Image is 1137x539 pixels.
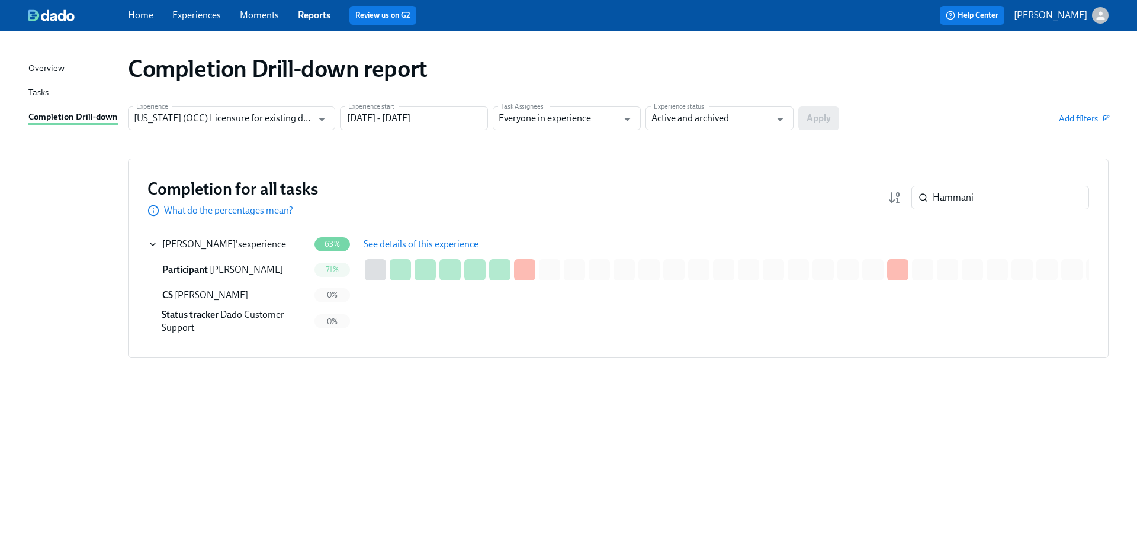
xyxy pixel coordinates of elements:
a: Tasks [28,86,118,101]
svg: Completion rate (low to high) [888,191,902,205]
div: Participant [PERSON_NAME] [148,258,309,282]
span: Help Center [946,9,998,21]
a: Review us on G2 [355,9,410,21]
div: [PERSON_NAME]'sexperience [148,233,309,256]
span: 71% [319,265,346,274]
span: See details of this experience [364,238,478,250]
a: Overview [28,62,118,76]
span: Credentialing Specialist [162,289,173,301]
span: Participant [162,264,208,275]
a: Reports [298,9,330,21]
a: Experiences [172,9,221,21]
h1: Completion Drill-down report [128,54,428,83]
button: Add filters [1059,112,1109,124]
button: See details of this experience [355,233,487,256]
button: Help Center [940,6,1004,25]
button: Review us on G2 [349,6,416,25]
img: dado [28,9,75,21]
a: dado [28,9,128,21]
span: Melanie Rojas Hammani [162,238,236,250]
button: [PERSON_NAME] [1014,7,1109,24]
input: Search by name [933,186,1089,209]
button: Open [313,110,331,128]
p: [PERSON_NAME] [1014,9,1087,22]
a: Moments [240,9,279,21]
a: Home [128,9,153,21]
div: Tasks [28,86,49,101]
div: Overview [28,62,65,76]
div: Status tracker Dado Customer Support [148,308,309,334]
span: Dado Customer Support [162,309,284,333]
span: Status tracker [162,309,219,320]
h3: Completion for all tasks [147,178,318,199]
button: Open [618,110,637,128]
button: Open [771,110,789,128]
span: 0% [320,317,345,326]
div: CS [PERSON_NAME] [148,283,309,307]
span: 63% [317,240,347,248]
span: 0% [320,291,345,299]
span: [PERSON_NAME] [175,289,248,301]
a: Completion Drill-down [28,110,118,125]
p: What do the percentages mean? [164,204,293,217]
div: 's experience [162,238,286,251]
span: [PERSON_NAME] [210,264,283,275]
